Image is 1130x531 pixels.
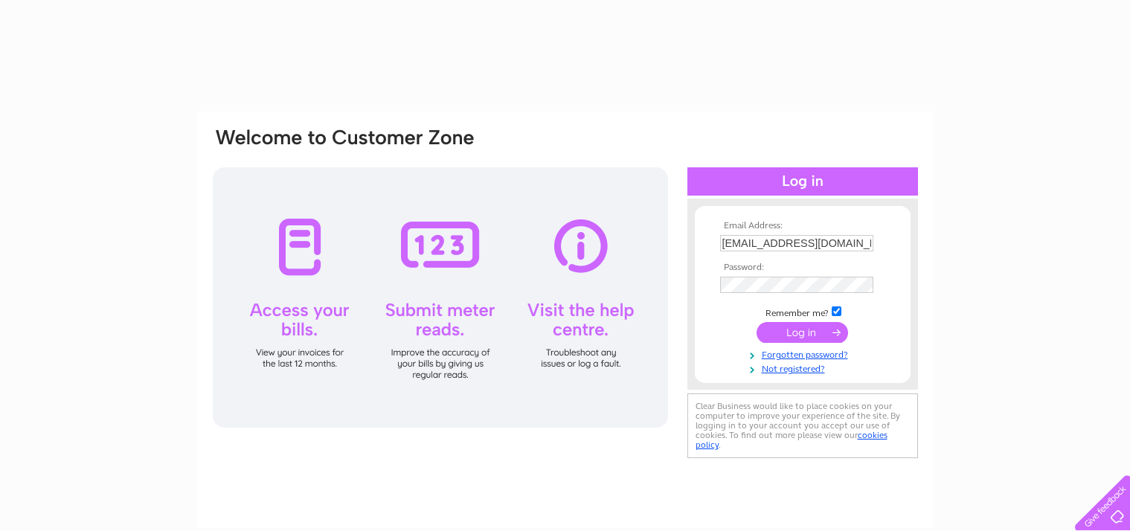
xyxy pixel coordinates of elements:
[687,393,918,458] div: Clear Business would like to place cookies on your computer to improve your experience of the sit...
[720,361,889,375] a: Not registered?
[716,304,889,319] td: Remember me?
[757,322,848,343] input: Submit
[720,347,889,361] a: Forgotten password?
[716,263,889,273] th: Password:
[716,221,889,231] th: Email Address:
[696,430,887,450] a: cookies policy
